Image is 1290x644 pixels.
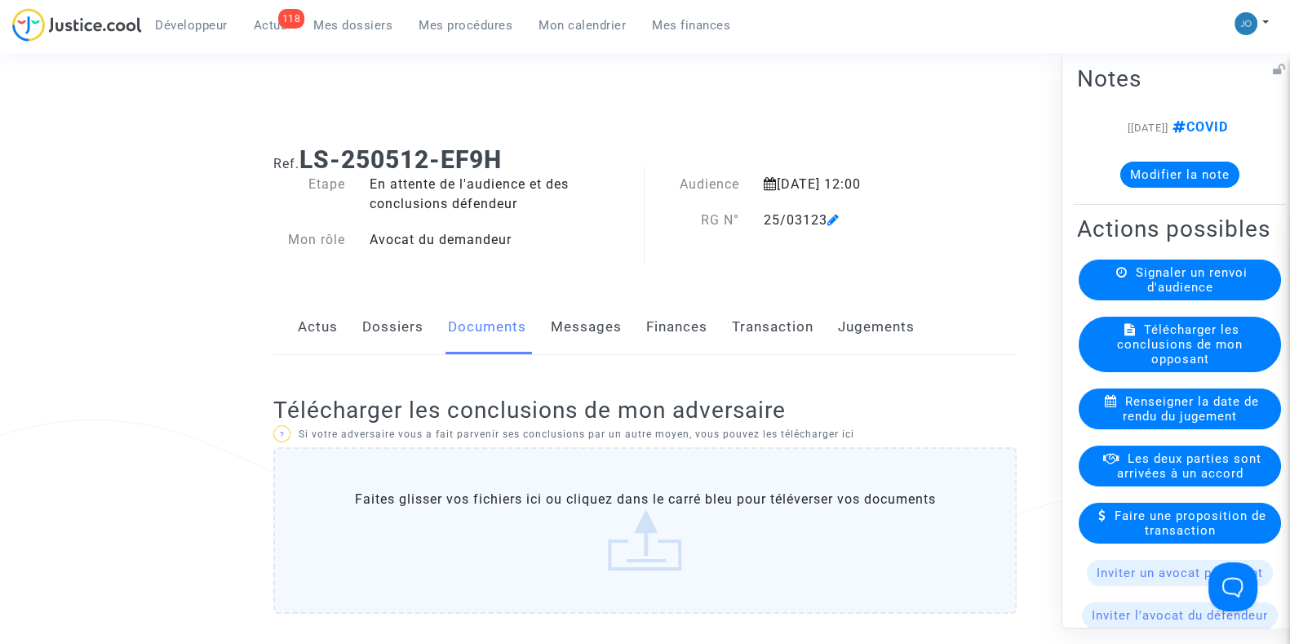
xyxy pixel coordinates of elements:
a: Finances [646,300,707,354]
h2: Notes [1077,64,1283,92]
a: Mes procédures [406,13,525,38]
a: Documents [448,300,526,354]
a: Actus [298,300,338,354]
a: Transaction [732,300,813,354]
img: jc-logo.svg [12,8,142,42]
img: 45a793c8596a0d21866ab9c5374b5e4b [1235,12,1257,35]
img: tab_keywords_by_traffic_grey.svg [185,95,198,108]
div: Audience [645,175,751,194]
span: COVID [1168,118,1228,134]
span: Mes finances [652,18,730,33]
img: tab_domain_overview_orange.svg [66,95,79,108]
span: Ref. [273,156,299,171]
div: Mon rôle [261,230,357,250]
span: Actus [254,18,288,33]
a: Mes dossiers [300,13,406,38]
a: Messages [551,300,622,354]
span: Mes procédures [419,18,512,33]
div: Domaine [84,96,126,107]
span: Inviter l'avocat du défendeur [1092,607,1268,622]
span: Renseigner la date de rendu du jugement [1123,393,1259,423]
b: LS-250512-EF9H [299,145,502,174]
div: Avocat du demandeur [357,230,645,250]
a: 118Actus [241,13,301,38]
a: Mon calendrier [525,13,639,38]
a: Dossiers [362,300,423,354]
div: Domaine: [DOMAIN_NAME] [42,42,184,56]
iframe: Help Scout Beacon - Open [1208,562,1257,611]
a: Mes finances [639,13,743,38]
span: Mes dossiers [313,18,392,33]
div: Mots-clés [203,96,250,107]
div: 118 [278,9,305,29]
span: Les deux parties sont arrivées à un accord [1117,451,1261,480]
h2: Actions possibles [1077,214,1283,242]
span: [[DATE]] [1128,121,1168,133]
p: Si votre adversaire vous a fait parvenir ses conclusions par un autre moyen, vous pouvez les télé... [273,424,1017,445]
span: ? [279,430,284,439]
span: Développeur [155,18,228,33]
a: Développeur [142,13,241,38]
span: Inviter un avocat postulant [1097,565,1263,580]
span: Signaler un renvoi d'audience [1136,264,1248,294]
div: v 4.0.24 [46,26,80,39]
img: website_grey.svg [26,42,39,56]
div: 25/03123 [751,211,964,230]
div: Etape [261,175,357,214]
div: [DATE] 12:00 [751,175,964,194]
span: Télécharger les conclusions de mon opposant [1117,322,1243,366]
span: Faire une proposition de transaction [1115,508,1266,537]
h2: Télécharger les conclusions de mon adversaire [273,396,1017,424]
span: Mon calendrier [539,18,626,33]
button: Modifier la note [1120,161,1239,187]
div: En attente de l'audience et des conclusions défendeur [357,175,645,214]
div: RG N° [645,211,751,230]
a: Jugements [838,300,915,354]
